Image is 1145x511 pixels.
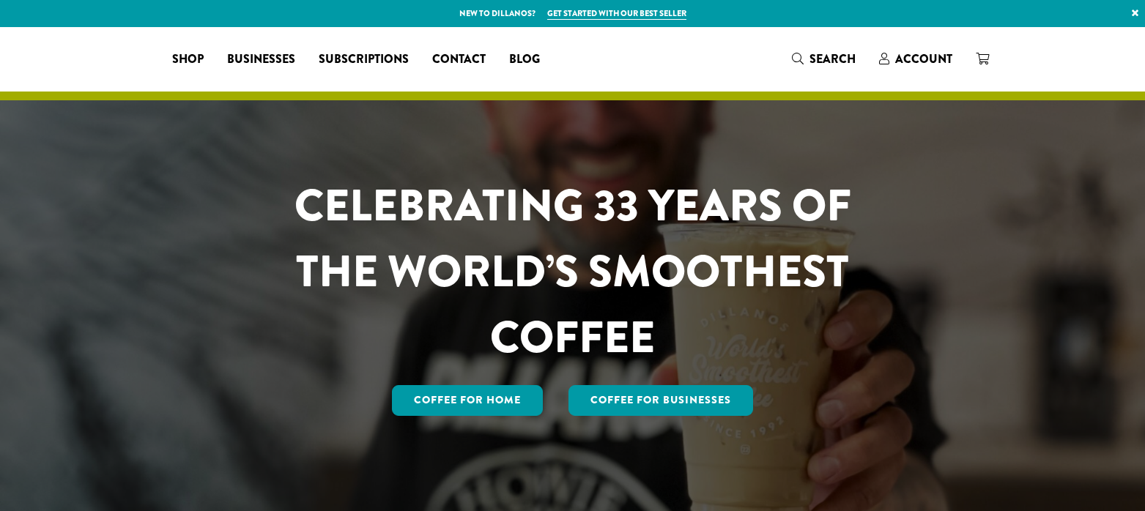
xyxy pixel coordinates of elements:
a: Coffee for Home [392,385,543,416]
a: Shop [160,48,215,71]
span: Subscriptions [319,51,409,69]
span: Search [809,51,856,67]
a: Search [780,47,867,71]
a: Get started with our best seller [547,7,686,20]
a: Coffee For Businesses [568,385,753,416]
span: Blog [509,51,540,69]
h1: CELEBRATING 33 YEARS OF THE WORLD’S SMOOTHEST COFFEE [251,173,894,370]
span: Businesses [227,51,295,69]
span: Contact [432,51,486,69]
span: Account [895,51,952,67]
span: Shop [172,51,204,69]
